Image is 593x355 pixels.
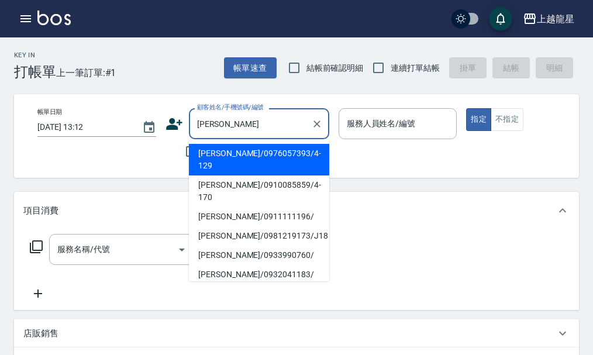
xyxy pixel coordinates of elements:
[37,11,71,25] img: Logo
[197,103,264,112] label: 顧客姓名/手機號碼/編號
[14,64,56,80] h3: 打帳單
[14,192,579,229] div: 項目消費
[173,240,191,259] button: Open
[189,246,329,265] li: [PERSON_NAME]/0933990760/
[491,108,523,131] button: 不指定
[537,12,574,26] div: 上越龍星
[391,62,440,74] span: 連續打單結帳
[189,265,329,284] li: [PERSON_NAME]/0932041183/
[14,51,56,59] h2: Key In
[224,57,277,79] button: 帳單速查
[37,118,130,137] input: YYYY/MM/DD hh:mm
[518,7,579,31] button: 上越龍星
[189,144,329,175] li: [PERSON_NAME]/0976057393/4-129
[189,226,329,246] li: [PERSON_NAME]/0981219173/J18
[14,319,579,347] div: 店販銷售
[466,108,491,131] button: 指定
[56,66,116,80] span: 上一筆訂單:#1
[189,207,329,226] li: [PERSON_NAME]/0911111196/
[309,116,325,132] button: Clear
[489,7,512,30] button: save
[37,108,62,116] label: 帳單日期
[135,113,163,142] button: Choose date, selected date is 2025-09-11
[189,175,329,207] li: [PERSON_NAME]/0910085859/4-170
[306,62,364,74] span: 結帳前確認明細
[23,205,58,217] p: 項目消費
[23,328,58,340] p: 店販銷售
